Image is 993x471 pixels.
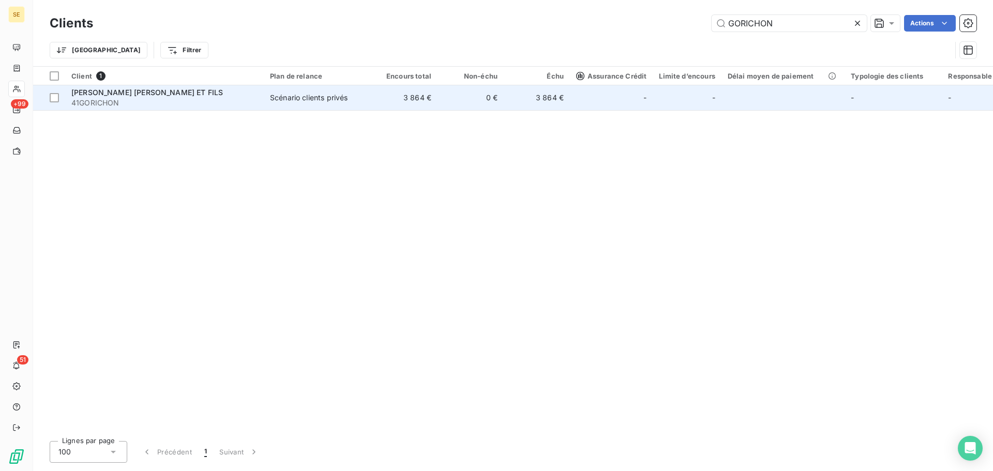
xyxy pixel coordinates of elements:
span: 1 [96,71,106,81]
img: Logo LeanPay [8,448,25,465]
span: Assurance Crédit [576,72,646,80]
td: 3 864 € [504,85,570,110]
span: 100 [58,447,71,457]
div: Échu [510,72,564,80]
td: 3 864 € [371,85,438,110]
div: Limite d’encours [659,72,715,80]
div: Plan de relance [270,72,365,80]
span: 51 [17,355,28,364]
button: 1 [198,441,213,463]
td: 0 € [438,85,504,110]
button: Suivant [213,441,265,463]
div: Scénario clients privés [270,93,348,103]
h3: Clients [50,14,93,33]
span: - [851,93,854,102]
span: 1 [204,447,207,457]
button: [GEOGRAPHIC_DATA] [50,42,147,58]
div: Typologie des clients [851,72,936,80]
span: Client [71,72,92,80]
span: - [948,93,951,102]
div: Non-échu [444,72,498,80]
div: SE [8,6,25,23]
div: Délai moyen de paiement [728,72,838,80]
span: - [643,93,646,103]
span: [PERSON_NAME] [PERSON_NAME] ET FILS [71,88,223,97]
button: Filtrer [160,42,208,58]
div: Encours total [378,72,431,80]
button: Précédent [136,441,198,463]
button: Actions [904,15,956,32]
span: 41GORICHON [71,98,258,108]
span: +99 [11,99,28,109]
div: Open Intercom Messenger [958,436,983,461]
input: Rechercher [712,15,867,32]
span: - [712,93,715,103]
